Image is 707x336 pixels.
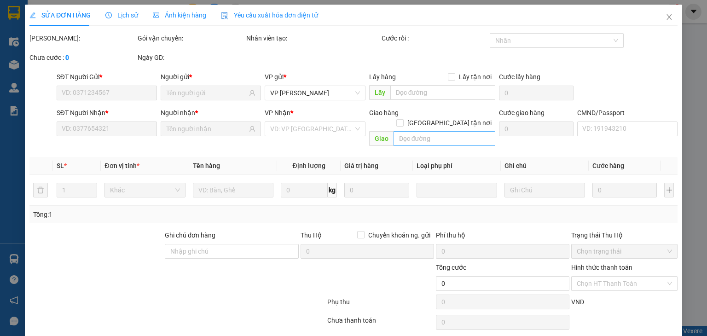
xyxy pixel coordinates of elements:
span: Chọn trạng thái [577,244,672,258]
span: Tổng cước [436,264,466,271]
div: Chưa thanh toán [326,315,435,331]
span: Đơn vị tính [104,162,139,169]
input: Cước lấy hàng [499,86,574,100]
span: Giao [369,131,393,146]
div: Phí thu hộ [436,230,569,244]
button: plus [664,183,674,197]
span: Cước hàng [592,162,624,169]
span: Lịch sử [105,12,138,19]
span: VP Nhận [265,109,290,116]
input: Ghi Chú [504,183,585,197]
img: icon [221,12,228,19]
span: kg [328,183,337,197]
span: Lấy tận nơi [455,72,495,82]
button: Close [656,5,682,30]
th: Loại phụ phí [413,157,501,175]
div: CMND/Passport [577,108,678,118]
span: close [666,13,673,21]
span: edit [29,12,36,18]
div: Người gửi [161,72,261,82]
span: Khác [110,183,180,197]
span: Định lượng [292,162,325,169]
div: Cước rồi : [382,33,488,43]
span: Chuyển khoản ng. gửi [365,230,434,240]
input: Cước giao hàng [499,122,574,136]
span: SL [57,162,64,169]
input: 0 [592,183,657,197]
div: Người nhận [161,108,261,118]
div: Phụ thu [326,297,435,313]
span: Giá trị hàng [344,162,378,169]
div: Gói vận chuyển: [138,33,244,43]
input: Dọc đường [393,131,495,146]
label: Cước giao hàng [499,109,545,116]
div: [PERSON_NAME]: [29,33,136,43]
span: [GEOGRAPHIC_DATA] tận nơi [404,118,495,128]
input: Dọc đường [390,85,495,100]
input: Tên người nhận [166,124,247,134]
span: user [249,90,255,96]
span: Lấy hàng [369,73,395,81]
span: picture [153,12,159,18]
b: 0 [65,54,69,61]
input: Tên người gửi [166,88,247,98]
span: user [249,126,255,132]
label: Hình thức thanh toán [571,264,632,271]
input: 0 [344,183,409,197]
span: clock-circle [105,12,112,18]
span: VP Hoàng Gia [270,86,359,100]
span: Tên hàng [192,162,220,169]
th: Ghi chú [501,157,589,175]
button: delete [33,183,48,197]
div: Trạng thái Thu Hộ [571,230,678,240]
div: SĐT Người Nhận [57,108,157,118]
div: VP gửi [265,72,365,82]
div: Tổng: 1 [33,209,273,220]
span: Lấy [369,85,390,100]
span: Yêu cầu xuất hóa đơn điện tử [221,12,318,19]
span: VND [571,298,584,306]
div: SĐT Người Gửi [57,72,157,82]
label: Cước lấy hàng [499,73,540,81]
input: Ghi chú đơn hàng [165,244,298,259]
label: Ghi chú đơn hàng [165,232,215,239]
span: Ảnh kiện hàng [153,12,206,19]
span: Thu Hộ [300,232,321,239]
div: Ngày GD: [138,52,244,63]
span: Giao hàng [369,109,398,116]
div: Chưa cước : [29,52,136,63]
span: SỬA ĐƠN HÀNG [29,12,91,19]
div: Nhân viên tạo: [246,33,380,43]
input: VD: Bàn, Ghế [192,183,273,197]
